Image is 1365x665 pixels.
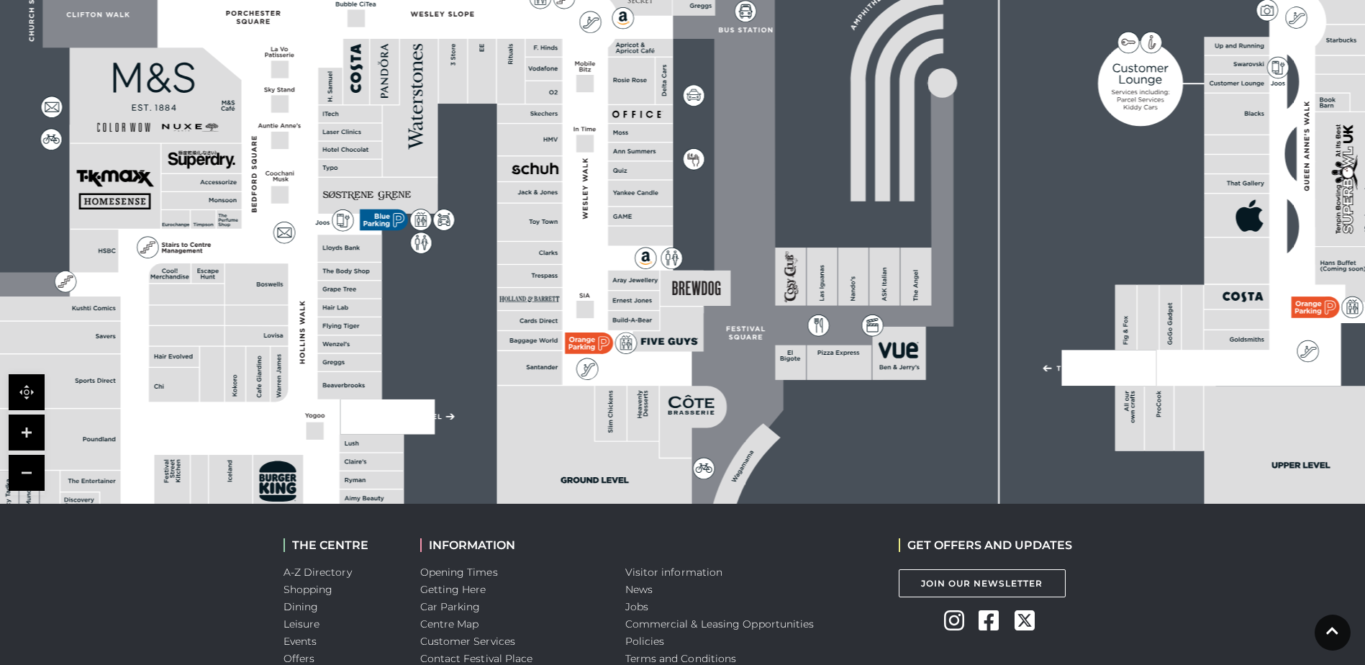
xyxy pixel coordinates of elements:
a: Contact Festival Place [420,652,533,665]
a: Join Our Newsletter [899,569,1066,597]
h2: GET OFFERS AND UPDATES [899,538,1072,552]
a: Dining [284,600,319,613]
a: Centre Map [420,617,479,630]
a: Leisure [284,617,320,630]
a: Jobs [625,600,648,613]
a: News [625,583,653,596]
h2: INFORMATION [420,538,604,552]
a: Visitor information [625,566,723,579]
a: A-Z Directory [284,566,352,579]
h2: THE CENTRE [284,538,399,552]
a: Opening Times [420,566,498,579]
a: Policies [625,635,665,648]
a: Events [284,635,317,648]
a: Offers [284,652,315,665]
a: Car Parking [420,600,481,613]
a: Getting Here [420,583,486,596]
a: Terms and Conditions [625,652,737,665]
a: Customer Services [420,635,516,648]
a: Shopping [284,583,333,596]
a: Commercial & Leasing Opportunities [625,617,815,630]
